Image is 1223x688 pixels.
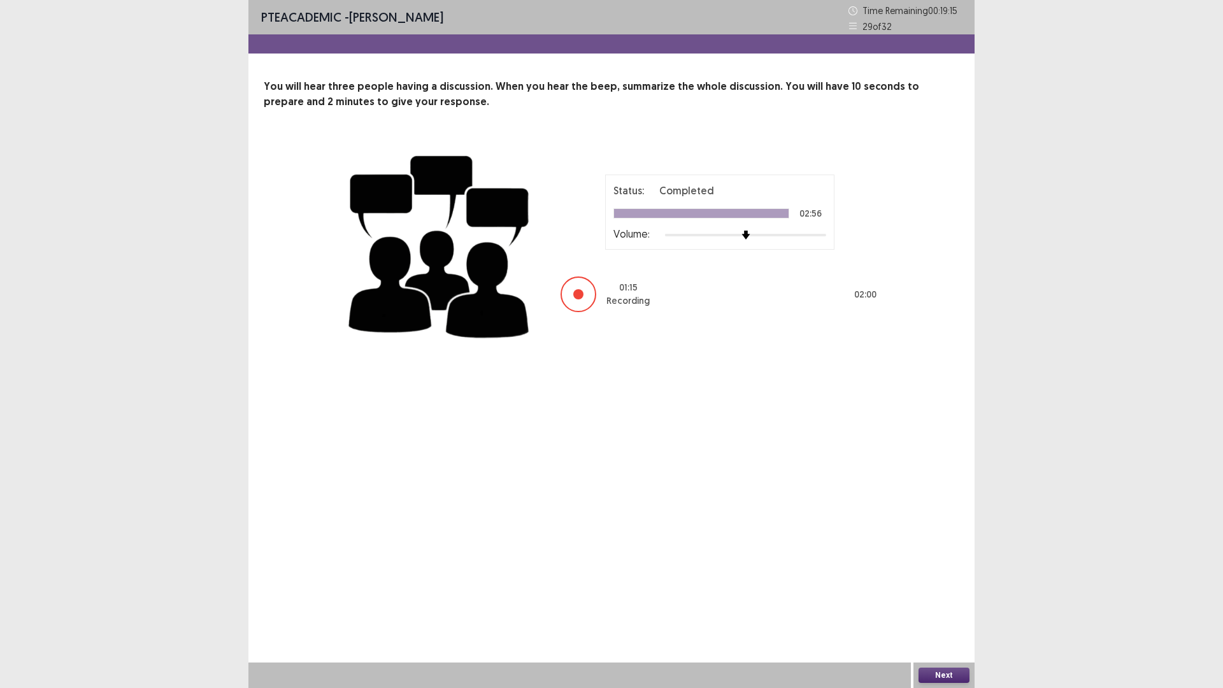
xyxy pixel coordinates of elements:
p: 02 : 00 [854,288,876,301]
span: PTE academic [261,9,341,25]
p: Volume: [613,226,650,241]
p: You will hear three people having a discussion. When you hear the beep, summarize the whole discu... [264,79,959,110]
p: Status: [613,183,644,198]
p: Recording [606,294,650,308]
img: group-discussion [344,140,535,348]
p: - [PERSON_NAME] [261,8,443,27]
p: Completed [659,183,714,198]
p: Time Remaining 00 : 19 : 15 [862,4,962,17]
p: 29 of 32 [862,20,892,33]
p: 01 : 15 [619,281,638,294]
p: 02:56 [799,209,822,218]
button: Next [919,668,969,683]
img: arrow-thumb [741,231,750,240]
